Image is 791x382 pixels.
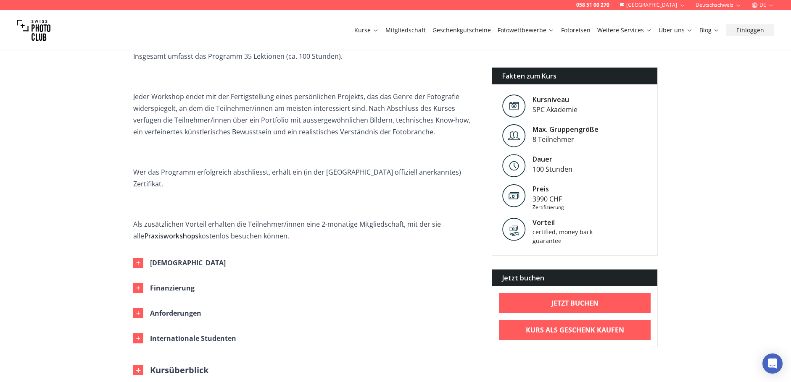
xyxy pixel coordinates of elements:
div: Max. Gruppengröße [533,124,599,134]
div: Open Intercom Messenger [762,353,783,374]
button: Weitere Services [594,24,655,36]
a: Kurse [354,26,379,34]
p: Als zusätzlichen Vorteil erhalten die Teilnehmer/innen eine 2-monatige Mitgliedschaft, mit der si... [133,218,478,242]
img: Level [502,94,526,118]
div: Zertifizierung [533,204,564,211]
a: Geschenkgutscheine [432,26,491,34]
a: Fotoreisen [561,26,591,34]
a: Praxisworkshops [144,231,198,241]
a: Fotowettbewerbe [498,26,554,34]
button: Kurse [351,24,382,36]
button: [DEMOGRAPHIC_DATA] [127,250,472,275]
a: Mitgliedschaft [385,26,426,34]
p: Wer das Programm erfolgreich abschliesst, erhält ein (in der [GEOGRAPHIC_DATA] offiziell anerkann... [133,166,478,190]
a: Jetzt buchen [499,293,651,313]
div: SPC Akademie [533,105,577,115]
button: Internationale Studenten [127,326,472,351]
div: Internationale Studenten [150,332,236,344]
div: certified, money back guarantee [533,228,604,245]
button: Blog [696,24,723,36]
div: Vorteil [533,217,604,228]
button: Mitgliedschaft [382,24,429,36]
img: Outline Close [133,365,143,375]
div: Anforderungen [150,307,201,319]
div: Kursniveau [533,94,577,105]
div: [DEMOGRAPHIC_DATA] [150,257,226,269]
img: Preis [502,184,526,207]
button: Kursüberblick [133,364,208,376]
p: Jeder Workshop endet mit der Fertigstellung eines persönlichen Projekts, das das Genre der Fotogr... [133,91,478,138]
div: 3990 CHF [533,194,564,204]
button: Einloggen [726,24,774,36]
div: Fakten zum Kurs [492,68,657,84]
button: Fotoreisen [558,24,594,36]
div: Preis [533,184,564,194]
button: Finanzierung [127,275,472,301]
div: Dauer [533,154,572,164]
button: Geschenkgutscheine [429,24,494,36]
img: Level [502,124,526,147]
a: Weitere Services [597,26,652,34]
img: Vorteil [502,217,526,241]
img: Level [502,154,526,177]
a: Über uns [659,26,693,34]
img: Swiss photo club [17,13,50,47]
a: Kurs als Geschenk kaufen [499,320,651,340]
div: Jetzt buchen [492,269,657,286]
button: Anforderungen [127,301,472,326]
button: Über uns [655,24,696,36]
b: Jetzt buchen [551,298,599,308]
button: Fotowettbewerbe [494,24,558,36]
div: 8 Teilnehmer [533,134,599,144]
b: Kurs als Geschenk kaufen [526,325,624,335]
div: Finanzierung [150,282,195,294]
div: 100 Stunden [533,164,572,174]
a: 058 51 00 270 [576,2,609,8]
a: Blog [699,26,720,34]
